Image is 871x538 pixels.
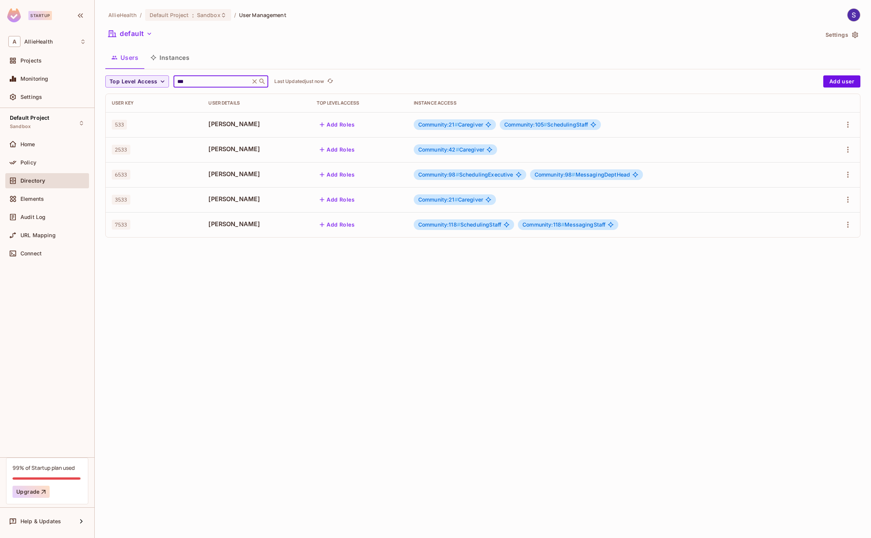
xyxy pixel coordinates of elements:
[20,178,45,184] span: Directory
[325,77,335,86] button: refresh
[418,122,483,128] span: Caregiver
[208,195,305,203] span: [PERSON_NAME]
[112,195,130,205] span: 3533
[112,120,127,130] span: 533
[208,220,305,228] span: [PERSON_NAME]
[24,39,53,45] span: Workspace: AllieHealth
[7,8,21,22] img: SReyMgAAAABJRU5ErkJggg==
[418,171,459,178] span: Community:98
[150,11,189,19] span: Default Project
[20,518,61,524] span: Help & Updates
[418,222,501,228] span: SchedulingStaff
[522,222,605,228] span: MessagingStaff
[418,196,458,203] span: Community:21
[112,170,130,180] span: 6533
[234,11,236,19] li: /
[455,121,458,128] span: #
[418,197,483,203] span: Caregiver
[456,146,459,153] span: #
[13,486,50,498] button: Upgrade
[418,147,484,153] span: Caregiver
[20,196,44,202] span: Elements
[13,464,75,471] div: 99% of Startup plan used
[10,124,31,130] span: Sandbox
[112,145,130,155] span: 2533
[20,141,35,147] span: Home
[112,100,196,106] div: User Key
[208,170,305,178] span: [PERSON_NAME]
[20,250,42,256] span: Connect
[418,121,458,128] span: Community:21
[455,196,458,203] span: #
[20,76,48,82] span: Monitoring
[20,214,45,220] span: Audit Log
[208,120,305,128] span: [PERSON_NAME]
[535,171,575,178] span: Community:98
[208,100,305,106] div: User Details
[418,221,460,228] span: Community:118
[823,75,860,88] button: Add user
[544,121,547,128] span: #
[561,221,565,228] span: #
[144,48,195,67] button: Instances
[10,115,49,121] span: Default Project
[274,78,324,84] p: Last Updated just now
[504,122,588,128] span: SchedulingStaff
[317,144,358,156] button: Add Roles
[105,28,155,40] button: default
[20,94,42,100] span: Settings
[327,78,333,85] span: refresh
[317,169,358,181] button: Add Roles
[317,119,358,131] button: Add Roles
[324,77,335,86] span: Click to refresh data
[108,11,137,19] span: the active workspace
[522,221,565,228] span: Community:118
[8,36,20,47] span: A
[457,221,460,228] span: #
[20,160,36,166] span: Policy
[317,194,358,206] button: Add Roles
[418,172,513,178] span: SchedulingExecutive
[535,172,630,178] span: MessagingDeptHead
[504,121,547,128] span: Community:105
[20,232,56,238] span: URL Mapping
[109,77,157,86] span: Top Level Access
[418,146,459,153] span: Community:42
[848,9,860,21] img: Stephen Morrison
[317,219,358,231] button: Add Roles
[414,100,813,106] div: Instance Access
[105,75,169,88] button: Top Level Access
[239,11,286,19] span: User Management
[112,220,130,230] span: 7533
[192,12,194,18] span: :
[197,11,220,19] span: Sandbox
[20,58,42,64] span: Projects
[572,171,575,178] span: #
[105,48,144,67] button: Users
[317,100,401,106] div: Top Level Access
[456,171,459,178] span: #
[28,11,52,20] div: Startup
[140,11,142,19] li: /
[208,145,305,153] span: [PERSON_NAME]
[823,29,860,41] button: Settings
